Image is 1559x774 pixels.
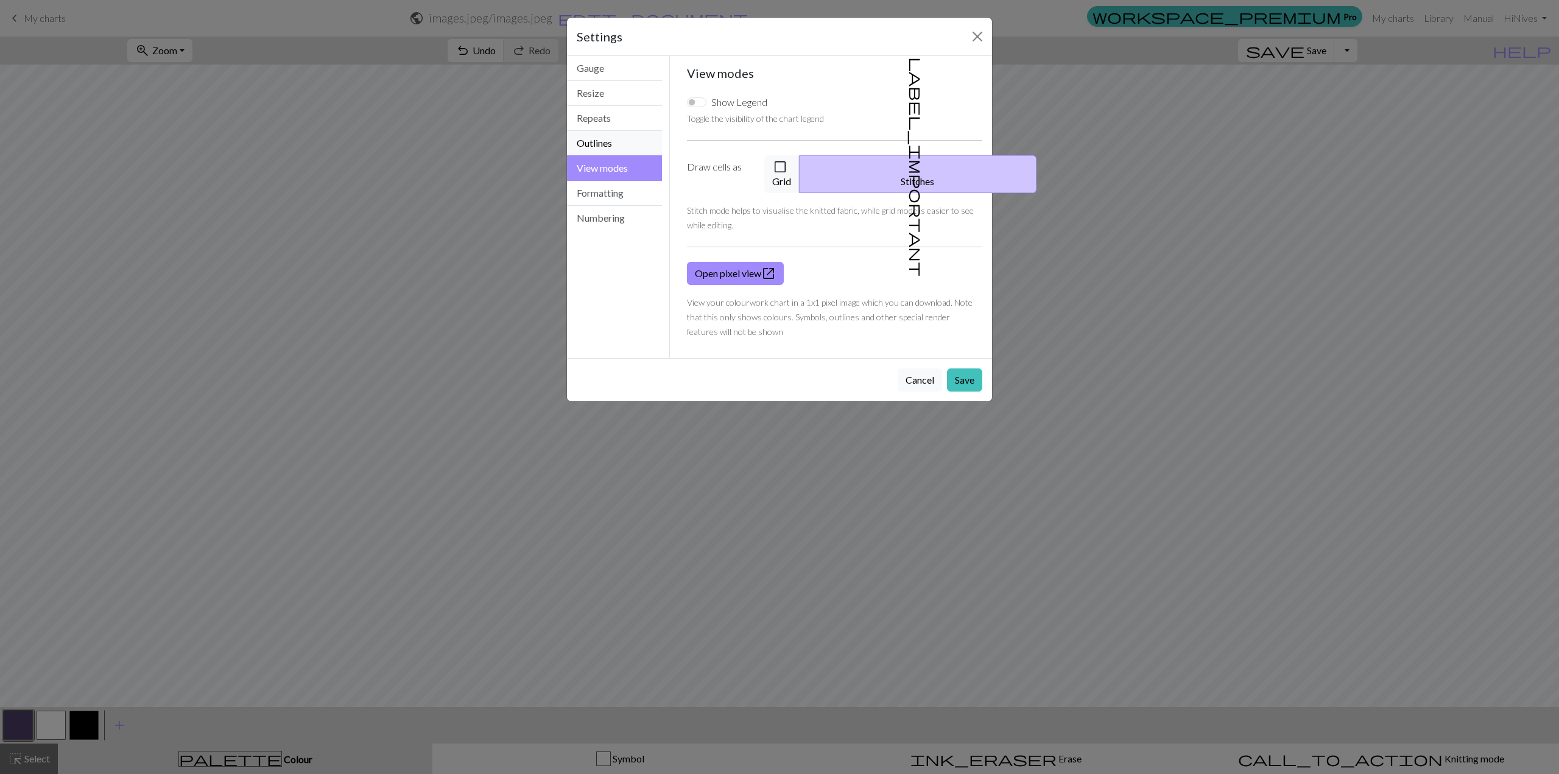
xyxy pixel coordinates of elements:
small: View your colourwork chart in a 1x1 pixel image which you can download. Note that this only shows... [687,297,973,337]
label: Draw cells as [680,155,757,193]
button: Cancel [898,368,942,392]
h5: View modes [687,66,983,80]
small: Toggle the visibility of the chart legend [687,113,824,124]
label: Show Legend [711,95,767,110]
button: Outlines [567,131,662,156]
button: Save [947,368,982,392]
button: Formatting [567,181,662,206]
button: View modes [567,155,662,181]
button: Numbering [567,206,662,230]
button: Grid [764,155,800,193]
button: Close [968,27,987,46]
span: label_important [908,57,925,276]
small: Stitch mode helps to visualise the knitted fabric, while grid mode is easier to see while editing. [687,205,974,230]
a: Open pixel view [687,262,784,285]
button: Stitches [799,155,1036,193]
button: Repeats [567,106,662,131]
span: check_box_outline_blank [773,158,787,175]
span: open_in_new [761,265,776,282]
h5: Settings [577,27,622,46]
button: Resize [567,81,662,106]
button: Gauge [567,56,662,81]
